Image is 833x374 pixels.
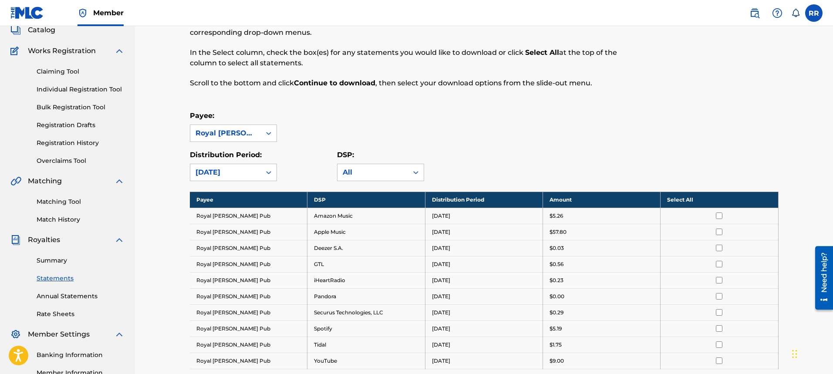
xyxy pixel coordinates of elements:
[78,8,88,18] img: Top Rightsholder
[10,329,21,340] img: Member Settings
[37,350,125,360] a: Banking Information
[190,78,643,88] p: Scroll to the bottom and click , then select your download options from the slide-out menu.
[190,288,307,304] td: Royal [PERSON_NAME] Pub
[809,243,833,313] iframe: Resource Center
[37,215,125,224] a: Match History
[10,7,44,19] img: MLC Logo
[307,353,425,369] td: YouTube
[93,8,124,18] span: Member
[190,272,307,288] td: Royal [PERSON_NAME] Pub
[791,9,800,17] div: Notifications
[343,167,403,178] div: All
[769,4,786,22] div: Help
[772,8,782,18] img: help
[37,138,125,148] a: Registration History
[196,128,256,138] div: Royal [PERSON_NAME] Pub
[10,46,22,56] img: Works Registration
[550,228,567,236] p: $57.80
[425,192,543,208] th: Distribution Period
[37,67,125,76] a: Claiming Tool
[190,151,262,159] label: Distribution Period:
[307,192,425,208] th: DSP
[294,79,375,87] strong: Continue to download
[190,304,307,320] td: Royal [PERSON_NAME] Pub
[792,341,797,367] div: Drag
[550,309,563,317] p: $0.29
[190,224,307,240] td: Royal [PERSON_NAME] Pub
[37,197,125,206] a: Matching Tool
[525,48,559,57] strong: Select All
[307,320,425,337] td: Spotify
[550,276,563,284] p: $0.23
[749,8,760,18] img: search
[10,176,21,186] img: Matching
[114,329,125,340] img: expand
[37,103,125,112] a: Bulk Registration Tool
[425,337,543,353] td: [DATE]
[307,208,425,224] td: Amazon Music
[550,260,563,268] p: $0.56
[190,208,307,224] td: Royal [PERSON_NAME] Pub
[190,353,307,369] td: Royal [PERSON_NAME] Pub
[307,288,425,304] td: Pandora
[10,25,55,35] a: CatalogCatalog
[425,320,543,337] td: [DATE]
[425,304,543,320] td: [DATE]
[37,156,125,165] a: Overclaims Tool
[190,337,307,353] td: Royal [PERSON_NAME] Pub
[337,151,354,159] label: DSP:
[190,192,307,208] th: Payee
[190,17,643,38] p: Select your desired payee from the Payee drop-down menu. Then you can filter by distribution peri...
[550,325,562,333] p: $5.19
[28,46,96,56] span: Works Registration
[28,176,62,186] span: Matching
[425,353,543,369] td: [DATE]
[307,337,425,353] td: Tidal
[37,292,125,301] a: Annual Statements
[307,256,425,272] td: GTL
[190,256,307,272] td: Royal [PERSON_NAME] Pub
[37,310,125,319] a: Rate Sheets
[805,4,823,22] div: User Menu
[550,341,562,349] p: $1.75
[661,192,778,208] th: Select All
[190,47,643,68] p: In the Select column, check the box(es) for any statements you would like to download or click at...
[37,85,125,94] a: Individual Registration Tool
[307,304,425,320] td: Securus Technologies, LLC
[543,192,660,208] th: Amount
[550,357,564,365] p: $9.00
[28,25,55,35] span: Catalog
[190,320,307,337] td: Royal [PERSON_NAME] Pub
[37,256,125,265] a: Summary
[746,4,763,22] a: Public Search
[550,212,563,220] p: $5.26
[425,272,543,288] td: [DATE]
[425,224,543,240] td: [DATE]
[37,274,125,283] a: Statements
[37,121,125,130] a: Registration Drafts
[425,240,543,256] td: [DATE]
[10,25,21,35] img: Catalog
[425,208,543,224] td: [DATE]
[10,235,21,245] img: Royalties
[550,244,564,252] p: $0.03
[307,272,425,288] td: iHeartRadio
[28,235,60,245] span: Royalties
[425,288,543,304] td: [DATE]
[425,256,543,272] td: [DATE]
[190,111,214,120] label: Payee:
[196,167,256,178] div: [DATE]
[114,46,125,56] img: expand
[550,293,564,300] p: $0.00
[307,240,425,256] td: Deezer S.A.
[114,176,125,186] img: expand
[114,235,125,245] img: expand
[190,240,307,256] td: Royal [PERSON_NAME] Pub
[789,332,833,374] iframe: Chat Widget
[307,224,425,240] td: Apple Music
[28,329,90,340] span: Member Settings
